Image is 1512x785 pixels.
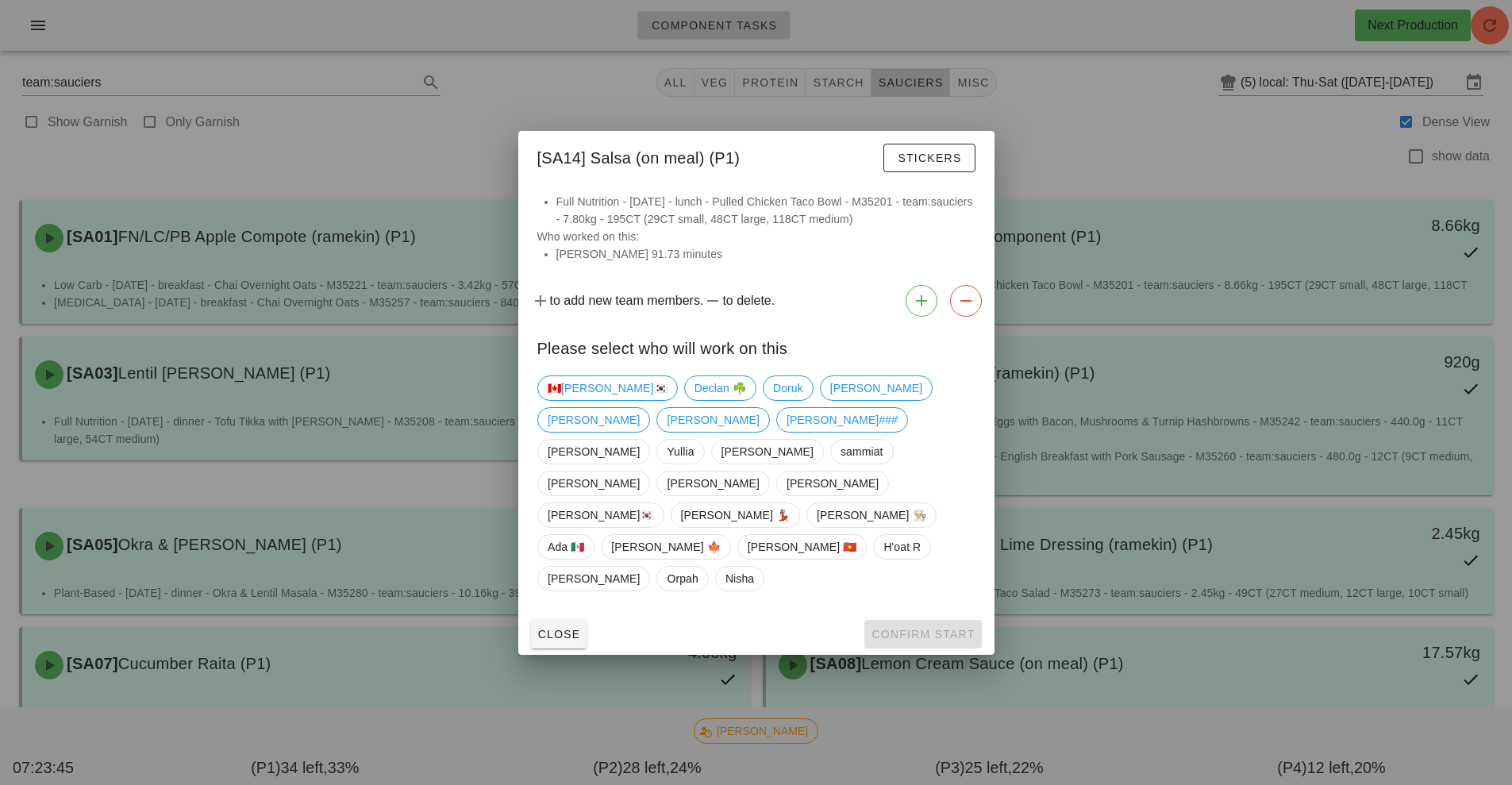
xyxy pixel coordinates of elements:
div: Please select who will work on this [518,323,995,369]
span: Nisha [725,567,753,591]
span: Stickers [897,152,961,164]
span: [PERSON_NAME] [548,408,640,432]
span: Doruk [772,376,802,400]
span: [PERSON_NAME] [548,567,640,591]
div: to add new team members. to delete. [518,279,995,323]
span: [PERSON_NAME] [548,440,640,464]
span: [PERSON_NAME] [548,471,640,495]
span: Declan ☘️ [694,376,745,400]
li: Full Nutrition - [DATE] - lunch - Pulled Chicken Taco Bowl - M35201 - team:sauciers - 7.80kg - 19... [556,193,975,228]
span: [PERSON_NAME] 👨🏼‍🍳 [817,503,926,527]
span: [PERSON_NAME] [786,471,878,495]
span: sammiat [840,440,883,464]
span: H'oat R [883,535,921,559]
span: [PERSON_NAME] [829,376,921,400]
button: Stickers [883,144,975,172]
span: [PERSON_NAME] 💃🏽 [680,503,790,527]
span: [PERSON_NAME] 🍁 [611,535,721,559]
span: [PERSON_NAME] [667,471,759,495]
button: Close [531,620,587,648]
span: [PERSON_NAME] 🇻🇳 [747,535,856,559]
span: [PERSON_NAME] [721,440,813,464]
span: 🇨🇦[PERSON_NAME]🇰🇷 [548,376,668,400]
span: Close [537,628,581,641]
div: Who worked on this: [518,193,995,279]
span: Yullia [667,440,694,464]
span: [PERSON_NAME]🇰🇷 [548,503,654,527]
span: Orpah [667,567,698,591]
span: Ada 🇲🇽 [548,535,584,559]
span: [PERSON_NAME]### [786,408,897,432]
span: [PERSON_NAME] [667,408,759,432]
li: [PERSON_NAME] 91.73 minutes [556,245,975,263]
div: [SA14] Salsa (on meal) (P1) [518,131,995,180]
